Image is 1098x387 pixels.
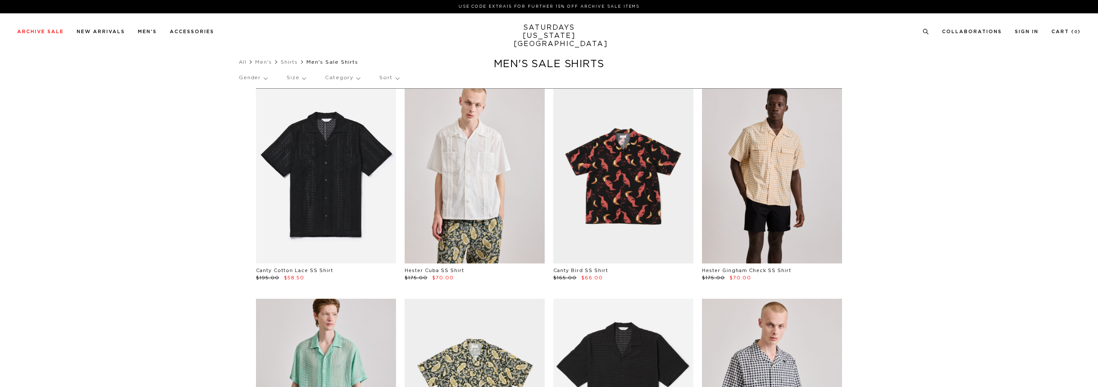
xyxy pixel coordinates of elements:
[1015,29,1039,34] a: Sign In
[256,276,279,280] span: $195.00
[514,24,585,48] a: SATURDAYS[US_STATE][GEOGRAPHIC_DATA]
[702,276,725,280] span: $175.00
[553,268,608,273] a: Canty Bird SS Shirt
[1074,30,1078,34] small: 0
[325,68,360,88] p: Category
[306,59,358,65] span: Men's Sale Shirts
[287,68,306,88] p: Size
[239,59,246,65] a: All
[1051,29,1081,34] a: Cart (0)
[256,268,333,273] a: Canty Cotton Lace SS Shirt
[21,3,1077,10] p: Use Code EXTRA15 for Further 15% Off Archive Sale Items
[284,276,304,280] span: $58.50
[702,268,791,273] a: Hester Gingham Check SS Shirt
[379,68,399,88] p: Sort
[942,29,1002,34] a: Collaborations
[170,29,214,34] a: Accessories
[138,29,157,34] a: Men's
[255,59,272,65] a: Men's
[730,276,751,280] span: $70.00
[239,68,267,88] p: Gender
[281,59,298,65] a: Shirts
[405,276,427,280] span: $175.00
[432,276,454,280] span: $70.00
[553,276,577,280] span: $165.00
[581,276,603,280] span: $66.00
[17,29,64,34] a: Archive Sale
[77,29,125,34] a: New Arrivals
[405,268,464,273] a: Hester Cuba SS Shirt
